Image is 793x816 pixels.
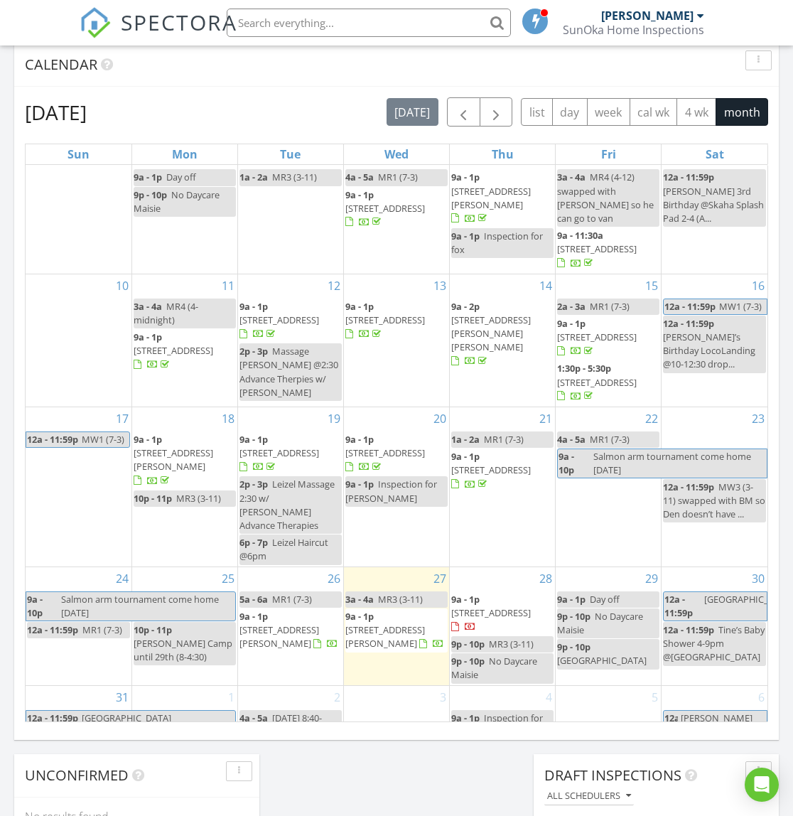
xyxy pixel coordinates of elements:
[25,766,129,785] span: Unconfirmed
[227,9,511,37] input: Search everything...
[557,317,586,330] span: 9a - 1p
[451,638,485,650] span: 9p - 10p
[387,98,438,126] button: [DATE]
[451,313,531,353] span: [STREET_ADDRESS][PERSON_NAME][PERSON_NAME]
[557,229,603,242] span: 9a - 11:30a
[26,274,131,407] td: Go to August 10, 2025
[26,685,131,772] td: Go to August 31, 2025
[451,185,531,211] span: [STREET_ADDRESS][PERSON_NAME]
[131,407,237,567] td: Go to August 18, 2025
[557,171,654,225] span: MR4 (4-12) swapped with [PERSON_NAME] so he can go to van
[134,433,162,446] span: 9a - 1p
[113,274,131,297] a: Go to August 10, 2025
[277,144,303,164] a: Tuesday
[557,360,659,405] a: 1:30p - 5:30p [STREET_ADDRESS]
[451,169,554,227] a: 9a - 1p [STREET_ADDRESS][PERSON_NAME]
[237,407,343,567] td: Go to August 19, 2025
[134,188,167,201] span: 9p - 10p
[489,144,517,164] a: Thursday
[480,97,513,127] button: Next month
[26,432,79,447] span: 12a - 11:59p
[113,567,131,590] a: Go to August 24, 2025
[134,431,236,490] a: 9a - 1p [STREET_ADDRESS][PERSON_NAME]
[345,188,374,201] span: 9a - 1p
[557,376,637,389] span: [STREET_ADDRESS]
[239,608,342,653] a: 9a - 1p [STREET_ADDRESS][PERSON_NAME]
[345,187,448,232] a: 9a - 1p [STREET_ADDRESS]
[345,433,425,473] a: 9a - 1p [STREET_ADDRESS]
[239,478,268,490] span: 2p - 3p
[26,711,79,726] span: 12a - 11:59p
[239,536,268,549] span: 6p - 7p
[82,433,124,446] span: MW1 (7-3)
[237,567,343,685] td: Go to August 26, 2025
[80,19,237,49] a: SPECTORA
[451,449,554,493] a: 9a - 1p [STREET_ADDRESS]
[556,145,662,274] td: Go to August 8, 2025
[543,686,555,709] a: Go to September 4, 2025
[447,97,480,127] button: Previous month
[134,331,162,343] span: 9a - 1p
[239,593,268,606] span: 5a - 6a
[239,433,268,446] span: 9a - 1p
[451,712,543,738] span: Inspection for Phil
[649,686,661,709] a: Go to September 5, 2025
[166,171,196,183] span: Day off
[484,433,524,446] span: MR1 (7-3)
[134,171,162,183] span: 9a - 1p
[749,274,767,297] a: Go to August 16, 2025
[26,145,131,274] td: Go to August 3, 2025
[134,446,213,473] span: [STREET_ADDRESS][PERSON_NAME]
[664,592,701,621] span: 12a - 11:59p
[345,478,437,504] span: Inspection for [PERSON_NAME]
[134,329,236,374] a: 9a - 1p [STREET_ADDRESS]
[134,344,213,357] span: [STREET_ADDRESS]
[239,313,319,326] span: [STREET_ADDRESS]
[663,481,765,520] span: MW3 (3-11) swapped with BM so Den doesn’t have ...
[378,171,418,183] span: MR1 (7-3)
[556,685,662,772] td: Go to September 5, 2025
[451,450,531,490] a: 9a - 1p [STREET_ADDRESS]
[237,685,343,772] td: Go to September 2, 2025
[703,144,727,164] a: Saturday
[662,407,767,567] td: Go to August 23, 2025
[272,593,312,606] span: MR1 (7-3)
[25,55,97,74] span: Calendar
[437,686,449,709] a: Go to September 3, 2025
[169,144,200,164] a: Monday
[239,345,338,399] span: Massage [PERSON_NAME] @2:30 Advance Therpies w/ [PERSON_NAME]
[331,686,343,709] a: Go to September 2, 2025
[662,685,767,772] td: Go to September 6, 2025
[557,640,590,653] span: 9p - 10p
[239,300,268,313] span: 9a - 1p
[557,229,637,269] a: 9a - 11:30a [STREET_ADDRESS]
[239,299,342,343] a: 9a - 1p [STREET_ADDRESS]
[664,711,677,739] span: 12a
[219,407,237,430] a: Go to August 18, 2025
[65,144,92,164] a: Sunday
[536,567,555,590] a: Go to August 28, 2025
[134,331,213,370] a: 9a - 1p [STREET_ADDRESS]
[134,300,162,313] span: 3a - 4a
[431,407,449,430] a: Go to August 20, 2025
[450,145,556,274] td: Go to August 7, 2025
[642,407,661,430] a: Go to August 22, 2025
[749,567,767,590] a: Go to August 30, 2025
[26,592,58,621] span: 9a - 10p
[745,768,779,802] div: Open Intercom Messenger
[451,712,480,724] span: 9a - 1p
[345,171,374,183] span: 4a - 5a
[662,567,767,685] td: Go to August 30, 2025
[598,144,619,164] a: Friday
[451,230,543,256] span: Inspection for fox
[451,230,480,242] span: 9a - 1p
[451,300,480,313] span: 9a - 2p
[239,712,322,738] span: [DATE] 8:40-11:45 only
[590,433,630,446] span: MR1 (7-3)
[345,300,425,340] a: 9a - 1p [STREET_ADDRESS]
[489,638,534,650] span: MR3 (3-11)
[630,98,678,126] button: cal wk
[345,623,425,650] span: [STREET_ADDRESS][PERSON_NAME]
[239,300,319,340] a: 9a - 1p [STREET_ADDRESS]
[219,567,237,590] a: Go to August 25, 2025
